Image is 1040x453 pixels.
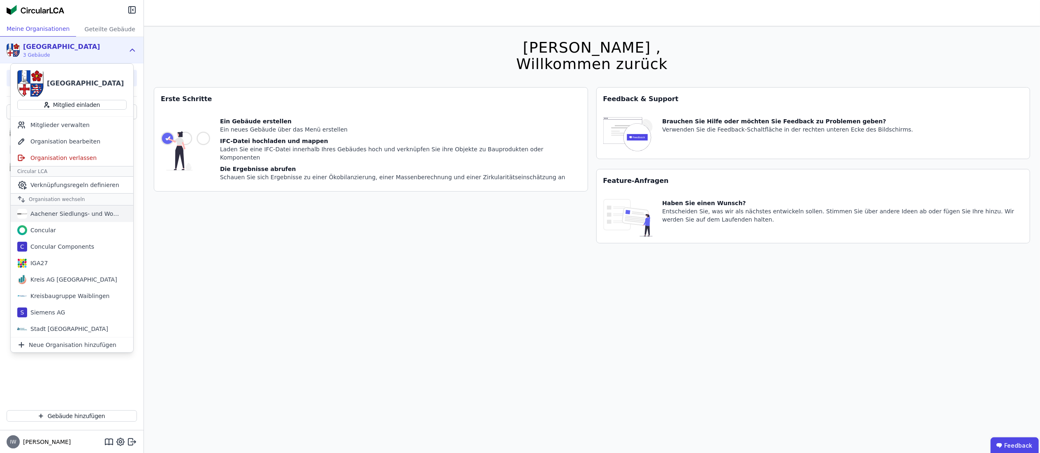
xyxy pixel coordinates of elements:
div: Willkommen zurück [516,56,667,72]
div: Erste Schritte [154,88,588,111]
div: Kreisbaugruppe Waiblingen [27,292,109,300]
div: Organisation wechseln [11,193,133,206]
img: Alfred Delp Schule, Hauptgebäude [10,126,20,139]
button: Gebäude hinzufügen [7,410,137,422]
img: Kreisbaugruppe Waiblingen [17,291,27,301]
div: Circular LCA [11,166,133,177]
div: Kreis AG [GEOGRAPHIC_DATA] [27,275,117,284]
div: Ein Gebäude erstellen [220,117,581,125]
img: feature_request_tile-UiXE1qGU.svg [603,199,653,236]
span: 3 Gebäude [23,52,100,58]
div: S [17,307,27,317]
button: Mitglied einladen [17,100,127,110]
div: Ein neues Gebäude über das Menü erstellen [220,125,581,134]
div: Haben Sie einen Wunsch? [662,199,1024,207]
span: [PERSON_NAME] [20,438,71,446]
div: [PERSON_NAME] , [516,39,667,56]
img: Aachener Siedlungs- und Wohnungsgesellschaft mbH [17,209,27,219]
div: Brauchen Sie Hilfe oder möchten Sie Feedback zu Problemen geben? [662,117,913,125]
img: IGA27 [17,258,27,268]
img: Kreis AG Germany [17,275,27,284]
img: Kreis Bergstraße [17,70,44,97]
div: G [10,145,20,155]
div: Schauen Sie sich Ergebnisse zu einer Ökobilanzierung, einer Massenberechnung und einer Zirkularit... [220,173,581,181]
div: Concular Components [27,243,94,251]
div: [GEOGRAPHIC_DATA] [47,79,124,88]
div: Feature-Anfragen [597,169,1030,192]
div: Geteilte Gebäude [76,21,144,37]
div: Concular [27,226,56,234]
div: Organisation verlassen [11,150,133,166]
img: Kreis Bergstraße [7,44,20,57]
div: Organisation bearbeiten [11,133,133,150]
div: [GEOGRAPHIC_DATA] [23,42,100,52]
div: C [17,242,27,252]
img: Stadt Eschweiler [17,324,27,334]
div: Siemens AG [27,308,65,317]
span: IW [10,439,16,444]
div: Mitglieder verwalten [11,117,133,133]
div: IFC-Datei hochladen und mappen [220,137,581,145]
span: Neue Organisation hinzufügen [29,341,116,349]
div: Entscheiden Sie, was wir als nächstes entwickeln sollen. Stimmen Sie über andere Ideen ab oder fü... [662,207,1024,224]
div: Die Ergebnisse abrufen [220,165,581,173]
div: Feedback & Support [597,88,1030,111]
div: Laden Sie eine IFC-Datei innerhalb Ihres Gebäudes hoch und verknüpfen Sie ihre Objekte zu Bauprod... [220,145,581,162]
div: Aachener Siedlungs- und Wohnungsgesellschaft mbH [27,210,122,218]
img: feedback-icon-HCTs5lye.svg [603,117,653,152]
img: Concular [7,5,64,15]
img: getting_started_tile-DrF_GRSv.svg [161,117,210,185]
img: Concular [17,225,27,235]
div: Verwenden Sie die Feedback-Schaltfläche in der rechten unteren Ecke des Bildschirms. [662,125,913,134]
img: Lessing Gymnasium Lampertheim (LGL) [10,160,20,173]
div: Stadt [GEOGRAPHIC_DATA] [27,325,108,333]
div: IGA27 [27,259,48,267]
span: Verknüpfungsregeln definieren [30,181,119,189]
